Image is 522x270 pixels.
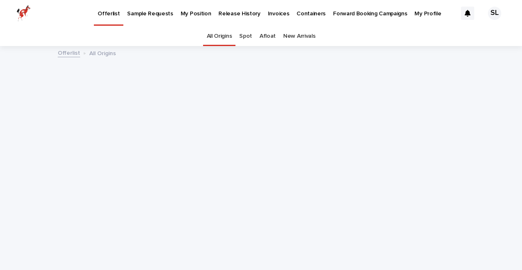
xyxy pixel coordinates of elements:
[488,7,501,20] div: SL
[207,27,232,46] a: All Origins
[260,27,276,46] a: Afloat
[58,48,80,57] a: Offerlist
[89,48,116,57] p: All Origins
[239,27,252,46] a: Spot
[17,5,31,22] img: zttTXibQQrCfv9chImQE
[283,27,315,46] a: New Arrivals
